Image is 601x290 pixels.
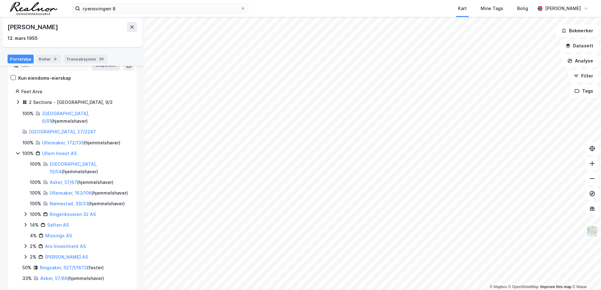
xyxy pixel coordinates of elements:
[570,260,601,290] iframe: Chat Widget
[42,151,77,156] a: Ullern Invest AS
[36,55,61,63] div: Roller
[22,264,31,271] div: 50%
[47,222,69,228] a: Saften AS
[50,179,113,186] div: ( hjemmelshaver )
[40,264,104,271] div: ( fester )
[40,275,104,282] div: ( hjemmelshaver )
[50,180,77,185] a: Asker, 57/67
[545,5,581,12] div: [PERSON_NAME]
[10,2,57,15] img: realnor-logo.934646d98de889bb5806.png
[22,110,34,117] div: 100%
[45,254,88,260] a: [PERSON_NAME] AS
[29,129,96,134] a: [GEOGRAPHIC_DATA], 27/2287
[30,243,36,250] div: 2%
[30,160,41,168] div: 100%
[40,276,68,281] a: Asker, 57/66
[586,225,598,237] img: Z
[569,85,598,97] button: Tags
[50,201,88,206] a: Nannestad, 39/33
[42,111,89,124] a: [GEOGRAPHIC_DATA], 6/91
[540,285,571,289] a: Improve this map
[42,110,129,125] div: ( hjemmelshaver )
[560,40,598,52] button: Datasett
[458,5,467,12] div: Kart
[80,4,240,13] input: Søk på adresse, matrikkel, gårdeiere, leietakere eller personer
[98,56,105,62] div: 39
[22,139,34,147] div: 100%
[556,24,598,37] button: Bokmerker
[40,265,87,270] a: Ringsaker, 527/1/1672
[63,55,108,63] div: Transaksjoner
[50,161,97,174] a: [GEOGRAPHIC_DATA], 10/54
[50,189,128,197] div: ( hjemmelshaver )
[8,55,34,63] div: Portefølje
[21,88,129,95] div: Feet Arve
[45,244,86,249] a: Aro Investment AS
[22,150,34,157] div: 100%
[30,253,36,261] div: 2%
[42,140,84,145] a: Ullensaker, 172/139
[8,35,38,42] div: 12. mars 1955
[42,139,120,147] div: ( hjemmelshaver )
[30,200,41,207] div: 100%
[18,74,71,82] div: Kun eiendoms-eierskap
[517,5,528,12] div: Bolig
[562,55,598,67] button: Analyse
[50,160,129,175] div: ( hjemmelshaver )
[50,200,125,207] div: ( hjemmelshaver )
[50,212,96,217] a: Ringeriksveien 32 AS
[29,99,113,106] div: 2 Sections - [GEOGRAPHIC_DATA], 9/3
[22,275,32,282] div: 33%
[52,56,58,62] div: 9
[508,285,539,289] a: OpenStreetMap
[30,179,41,186] div: 100%
[30,221,39,229] div: 14%
[30,189,41,197] div: 100%
[30,211,41,218] div: 100%
[570,260,601,290] div: Kontrollprogram for chat
[45,233,72,238] a: Missingx AS
[568,70,598,82] button: Filter
[490,285,507,289] a: Mapbox
[8,22,59,32] div: [PERSON_NAME]
[481,5,503,12] div: Mine Tags
[30,232,37,239] div: 4%
[50,190,91,196] a: Ullensaker, 163/106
